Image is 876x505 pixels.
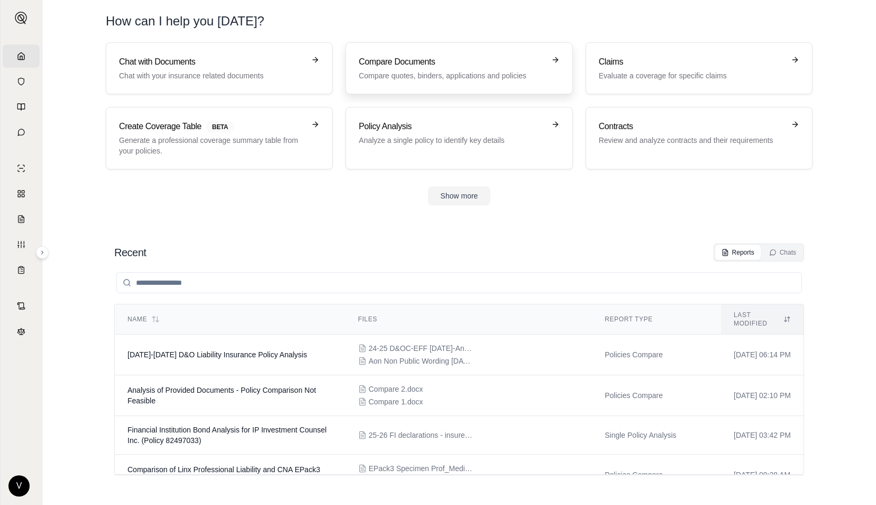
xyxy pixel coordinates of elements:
button: Expand sidebar [36,246,49,259]
a: Custom Report [3,233,40,256]
button: Reports [715,245,761,260]
p: Review and analyze contracts and their requirements [599,135,784,146]
td: [DATE] 09:28 AM [721,455,804,495]
p: Generate a professional coverage summary table from your policies. [119,135,305,156]
span: Analysis of Provided Documents - Policy Comparison Not Feasible [127,386,316,405]
h3: Chat with Documents [119,56,305,68]
th: Files [345,304,592,335]
a: Prompt Library [3,95,40,119]
a: Documents Vault [3,70,40,93]
a: Legal Search Engine [3,320,40,343]
span: 2024-2025 D&O Liability Insurance Policy Analysis [127,350,307,359]
a: ContractsReview and analyze contracts and their requirements [586,107,813,169]
h3: Contracts [599,120,784,133]
p: Compare quotes, binders, applications and policies [359,70,544,81]
span: EPack3 Specimen Prof_Media_Cyber.pdf [369,463,474,474]
h2: Recent [114,245,146,260]
td: Policies Compare [592,335,721,375]
a: Compare DocumentsCompare quotes, binders, applications and policies [345,42,572,94]
a: ClaimsEvaluate a coverage for specific claims [586,42,813,94]
a: Home [3,44,40,68]
button: Show more [428,186,491,205]
p: Analyze a single policy to identify key details [359,135,544,146]
div: Name [127,315,333,323]
span: Compare 2.docx [369,384,423,394]
span: Financial Institution Bond Analysis for IP Investment Counsel Inc. (Policy 82497033) [127,426,326,445]
td: Policies Compare [592,375,721,416]
span: Comparison of Linx Professional Liability and CNA EPack3 Policies Regarding Financial Advice Excl... [127,465,320,484]
span: Aon Non Public Wording September 12th clean.pdf [369,356,474,366]
h1: How can I help you [DATE]? [106,13,264,30]
a: Policy Comparisons [3,182,40,205]
p: Evaluate a coverage for specific claims [599,70,784,81]
td: [DATE] 06:14 PM [721,335,804,375]
h3: Compare Documents [359,56,544,68]
a: Contract Analysis [3,294,40,318]
div: V [8,475,30,497]
td: [DATE] 03:42 PM [721,416,804,455]
button: Expand sidebar [11,7,32,29]
div: Reports [722,248,754,257]
div: Chats [769,248,796,257]
div: Last modified [734,311,791,328]
h3: Policy Analysis [359,120,544,133]
a: Coverage Table [3,258,40,282]
a: Single Policy [3,157,40,180]
a: Chat [3,121,40,144]
td: [DATE] 02:10 PM [721,375,804,416]
h3: Create Coverage Table [119,120,305,133]
th: Report Type [592,304,721,335]
a: Policy AnalysisAnalyze a single policy to identify key details [345,107,572,169]
a: Chat with DocumentsChat with your insurance related documents [106,42,333,94]
td: Policies Compare [592,455,721,495]
span: BETA [206,121,234,133]
span: 25-26 FI declarations - insured copy.pdf [369,430,474,440]
a: Claim Coverage [3,208,40,231]
img: Expand sidebar [15,12,28,24]
td: Single Policy Analysis [592,416,721,455]
span: Compare 1.docx [369,396,423,407]
a: Create Coverage TableBETAGenerate a professional coverage summary table from your policies. [106,107,333,169]
h3: Claims [599,56,784,68]
button: Chats [763,245,802,260]
p: Chat with your insurance related documents [119,70,305,81]
span: 24-25 D&OC-EFF Oct 31, 24-Annual Term $6,342.pdf [369,343,474,354]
